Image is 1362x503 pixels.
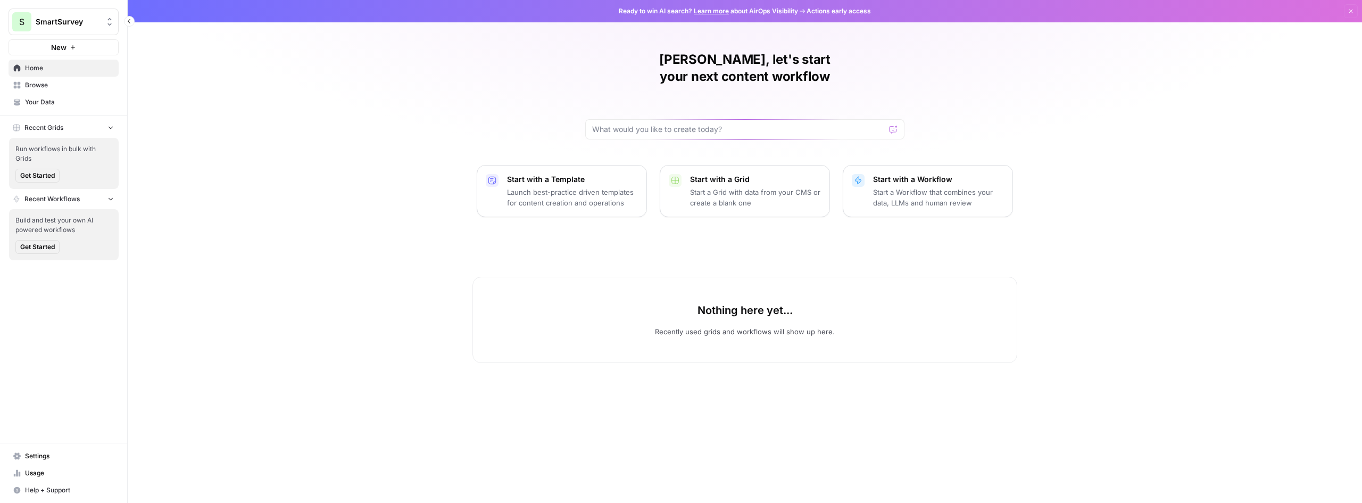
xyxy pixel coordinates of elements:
[843,165,1013,217] button: Start with a WorkflowStart a Workflow that combines your data, LLMs and human review
[655,326,835,337] p: Recently used grids and workflows will show up here.
[25,80,114,90] span: Browse
[9,120,119,136] button: Recent Grids
[9,60,119,77] a: Home
[619,6,798,16] span: Ready to win AI search? about AirOps Visibility
[25,97,114,107] span: Your Data
[9,448,119,465] a: Settings
[585,51,904,85] h1: [PERSON_NAME], let's start your next content workflow
[51,42,67,53] span: New
[690,174,821,185] p: Start with a Grid
[694,7,729,15] a: Learn more
[873,174,1004,185] p: Start with a Workflow
[477,165,647,217] button: Start with a TemplateLaunch best-practice driven templates for content creation and operations
[25,468,114,478] span: Usage
[15,216,112,235] span: Build and test your own AI powered workflows
[15,169,60,183] button: Get Started
[507,187,638,208] p: Launch best-practice driven templates for content creation and operations
[507,174,638,185] p: Start with a Template
[873,187,1004,208] p: Start a Workflow that combines your data, LLMs and human review
[807,6,871,16] span: Actions early access
[24,123,63,133] span: Recent Grids
[9,9,119,35] button: Workspace: SmartSurvey
[24,194,80,204] span: Recent Workflows
[36,17,100,27] span: SmartSurvey
[690,187,821,208] p: Start a Grid with data from your CMS or create a blank one
[25,451,114,461] span: Settings
[9,77,119,94] a: Browse
[9,465,119,482] a: Usage
[15,240,60,254] button: Get Started
[9,482,119,499] button: Help + Support
[9,39,119,55] button: New
[9,191,119,207] button: Recent Workflows
[592,124,885,135] input: What would you like to create today?
[15,144,112,163] span: Run workflows in bulk with Grids
[20,242,55,252] span: Get Started
[25,63,114,73] span: Home
[9,94,119,111] a: Your Data
[20,171,55,180] span: Get Started
[660,165,830,217] button: Start with a GridStart a Grid with data from your CMS or create a blank one
[19,15,24,28] span: S
[25,485,114,495] span: Help + Support
[697,303,793,318] p: Nothing here yet...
